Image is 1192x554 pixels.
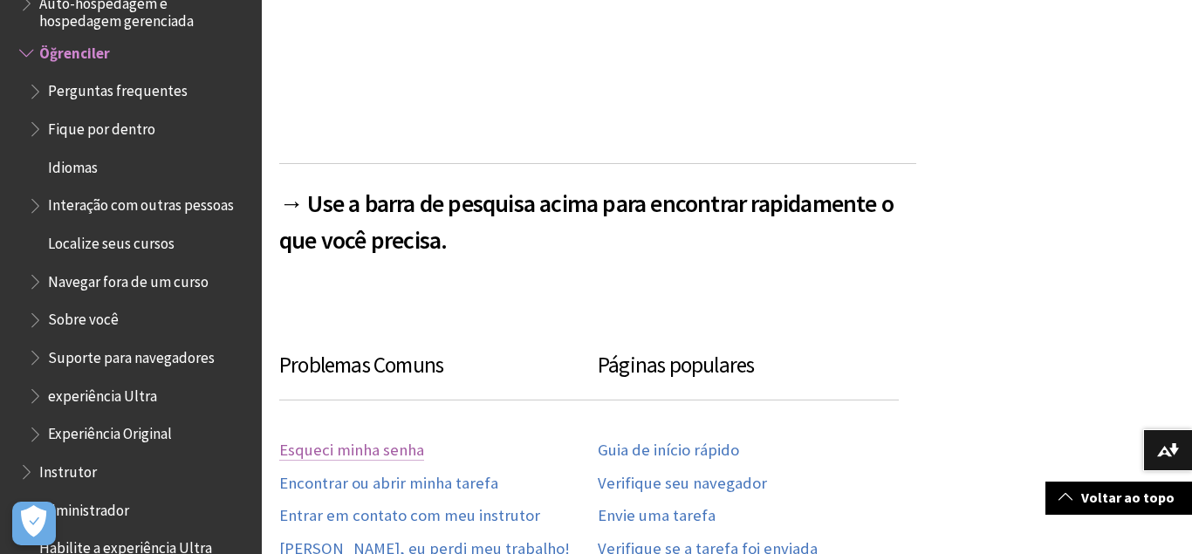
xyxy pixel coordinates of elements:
h2: → Use a barra de pesquisa acima para encontrar rapidamente o que você precisa. [279,163,916,258]
a: Entrar em contato com meu instrutor [279,506,540,526]
span: Localize seus cursos [48,229,175,252]
a: Verifique seu navegador [598,474,767,494]
button: Abrir preferências [12,502,56,545]
span: Navegar fora de um curso [48,267,209,291]
span: Perguntas frequentes [48,77,188,100]
span: Instrutor [39,457,97,481]
span: Sobre você [48,305,119,329]
a: Esqueci minha senha [279,441,424,461]
h3: Páginas populares [598,349,899,400]
span: experiência Ultra [48,381,157,405]
span: Administrador [39,496,129,519]
a: Envie uma tarefa [598,506,716,526]
h3: Problemas Comuns [279,349,598,400]
span: Idiomas [48,153,98,176]
a: Voltar ao topo [1045,482,1192,514]
span: Suporte para navegadores [48,343,215,366]
span: Öğrenciler [39,38,110,62]
span: Fique por dentro [48,114,155,138]
span: Interação com outras pessoas [48,191,234,215]
a: Guia de início rápido [598,441,739,461]
span: Experiência Original [48,420,172,443]
a: Encontrar ou abrir minha tarefa [279,474,498,494]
